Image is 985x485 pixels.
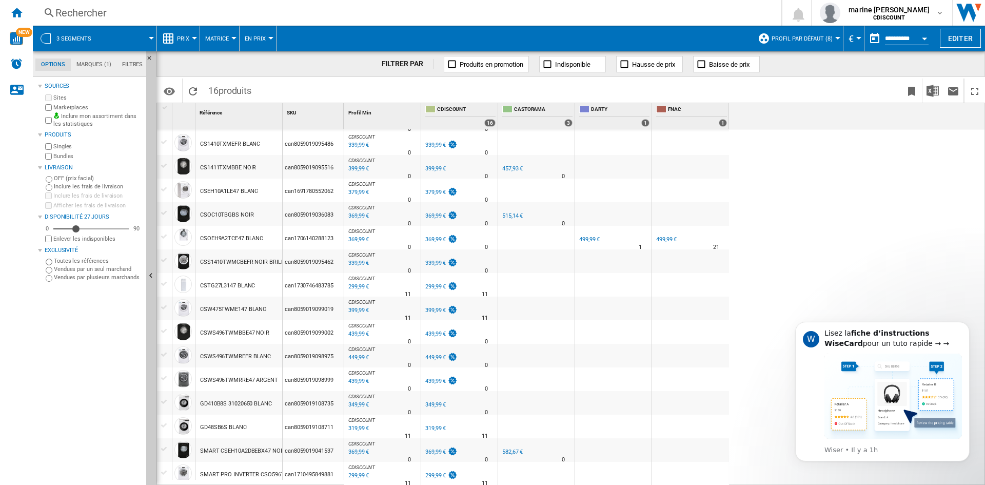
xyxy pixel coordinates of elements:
[200,368,278,392] div: CSWS496TWMRRE47 ARGENT
[43,225,51,232] div: 0
[709,61,750,68] span: Baisse de prix
[485,148,488,158] div: Délai de livraison : 0 jour
[198,103,282,119] div: Sort None
[162,26,194,51] div: Prix
[200,416,247,439] div: GD48SB6S BLANC
[45,153,52,160] input: Bundles
[482,289,488,300] div: Délai de livraison : 11 jours
[719,119,727,127] div: 1 offers sold by FNAC
[200,180,258,203] div: CSEH10A1LE47 BLANC
[348,346,375,352] span: CDISCOUNT
[562,171,565,182] div: Délai de livraison : 0 jour
[425,449,446,455] div: 369,99 €
[424,235,458,245] div: 369,99 €
[632,61,675,68] span: Hausse de prix
[616,56,683,72] button: Hausse de prix
[555,61,590,68] span: Indisponible
[348,276,375,281] span: CDISCOUNT
[245,35,266,42] span: En Prix
[424,353,458,363] div: 449,99 €
[45,104,52,111] input: Marketplaces
[45,82,142,90] div: Sources
[347,423,369,434] div: Mise à jour : lundi 6 octobre 2025 02:09
[501,211,523,221] div: 515,14 €
[347,235,369,245] div: Mise à jour : lundi 6 octobre 2025 02:55
[482,313,488,323] div: Délai de livraison : 11 jours
[285,103,344,119] div: Sort None
[346,103,421,119] div: Sort None
[347,187,369,198] div: Mise à jour : lundi 6 octobre 2025 02:04
[484,119,496,127] div: 16 offers sold by CDISCOUNT
[656,236,677,243] div: 499,99 €
[347,282,369,292] div: Mise à jour : lundi 6 octobre 2025 02:20
[46,259,52,265] input: Toutes les références
[35,59,71,71] md-tab-item: Options
[447,258,458,267] img: promotionV3.png
[348,441,375,447] span: CDISCOUNT
[347,353,369,363] div: Mise à jour : lundi 6 octobre 2025 02:18
[405,313,411,323] div: Délai de livraison : 11 jours
[55,6,755,20] div: Rechercher
[425,189,446,196] div: 379,99 €
[447,235,458,243] img: promotionV3.png
[283,438,344,462] div: can8059019041537
[562,219,565,229] div: Délai de livraison : 0 jour
[447,447,458,456] img: promotionV3.png
[54,183,142,190] label: Inclure les frais de livraison
[348,464,375,470] span: CDISCOUNT
[693,56,760,72] button: Baisse de prix
[174,103,195,119] div: Sort None
[424,376,458,386] div: 439,99 €
[424,282,458,292] div: 299,99 €
[347,140,369,150] div: Mise à jour : lundi 6 octobre 2025 02:01
[283,249,344,273] div: can8059019095462
[159,82,180,100] button: Options
[485,337,488,347] div: Délai de livraison : 0 jour
[425,331,446,337] div: 439,99 €
[408,242,411,253] div: Délai de livraison : 0 jour
[425,142,446,148] div: 339,99 €
[424,211,458,221] div: 369,99 €
[502,165,523,172] div: 457,93 €
[408,124,411,134] div: Délai de livraison : 0 jour
[200,250,295,274] div: CSS1410TWMCBEFR NOIR BRILLANT
[408,408,411,418] div: Délai de livraison : 0 jour
[347,305,369,316] div: Mise à jour : lundi 6 octobre 2025 02:36
[53,112,142,128] label: Inclure mon assortiment dans les statistiques
[348,181,375,187] span: CDISCOUNT
[347,164,369,174] div: Mise à jour : lundi 6 octobre 2025 03:21
[501,447,523,457] div: 582,67 €
[45,94,52,101] input: Sites
[177,35,189,42] span: Prix
[205,35,229,42] span: Matrice
[53,202,142,209] label: Afficher les frais de livraison
[901,79,922,103] button: Créer un favoris
[200,321,269,345] div: CSWS496TWMBBE47 NOIR
[283,415,344,438] div: can8059019108711
[177,26,194,51] button: Prix
[346,103,421,119] div: Profil Min Sort None
[772,26,838,51] button: Profil par défaut (8)
[447,329,458,338] img: promotionV3.png
[53,94,142,102] label: Sites
[447,471,458,479] img: promotionV3.png
[56,26,102,51] button: 3 segments
[424,329,458,339] div: 439,99 €
[116,59,148,71] md-tab-item: Filtres
[200,298,266,321] div: CSW475TWME147 BLANC
[408,384,411,394] div: Délai de livraison : 0 jour
[283,179,344,202] div: can1691780552062
[500,103,575,129] div: CASTORAMA 3 offers sold by CASTORAMA
[485,266,488,276] div: Délai de livraison : 0 jour
[485,408,488,418] div: Délai de livraison : 0 jour
[425,401,446,408] div: 349,99 €
[46,176,52,183] input: OFF (prix facial)
[405,431,411,441] div: Délai de livraison : 11 jours
[447,305,458,314] img: promotionV3.png
[348,134,375,140] span: CDISCOUNT
[425,165,446,172] div: 399,99 €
